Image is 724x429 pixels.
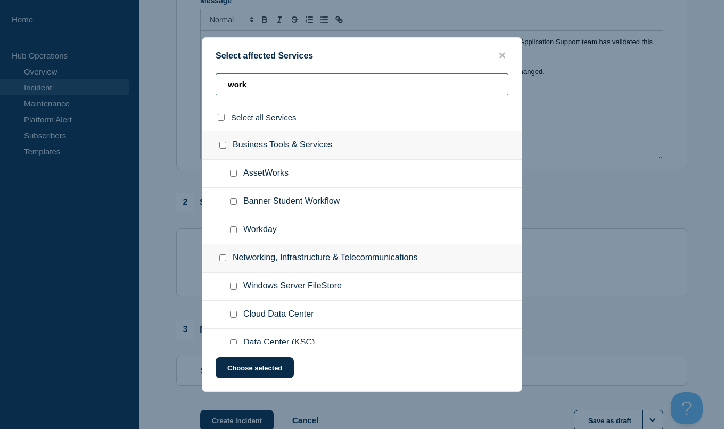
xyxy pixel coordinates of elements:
[243,168,289,179] span: AssetWorks
[202,131,522,160] div: Business Tools & Services
[230,283,237,290] input: Windows Server FileStore checkbox
[243,196,340,207] span: Banner Student Workflow
[231,113,297,122] span: Select all Services
[230,311,237,318] input: Cloud Data Center checkbox
[219,142,226,148] input: Business Tools & Services checkbox
[243,225,277,235] span: Workday
[243,281,342,292] span: Windows Server FileStore
[216,73,508,95] input: Search
[219,254,226,261] input: Networking, Infrastructure & Telecommunications checkbox
[218,114,225,121] input: select all checkbox
[216,357,294,378] button: Choose selected
[496,51,508,61] button: close button
[243,337,315,348] span: Data Center (KSC)
[243,309,314,320] span: Cloud Data Center
[230,170,237,177] input: AssetWorks checkbox
[230,339,237,346] input: Data Center (KSC) checkbox
[202,244,522,273] div: Networking, Infrastructure & Telecommunications
[202,51,522,61] div: Select affected Services
[230,198,237,205] input: Banner Student Workflow checkbox
[230,226,237,233] input: Workday checkbox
